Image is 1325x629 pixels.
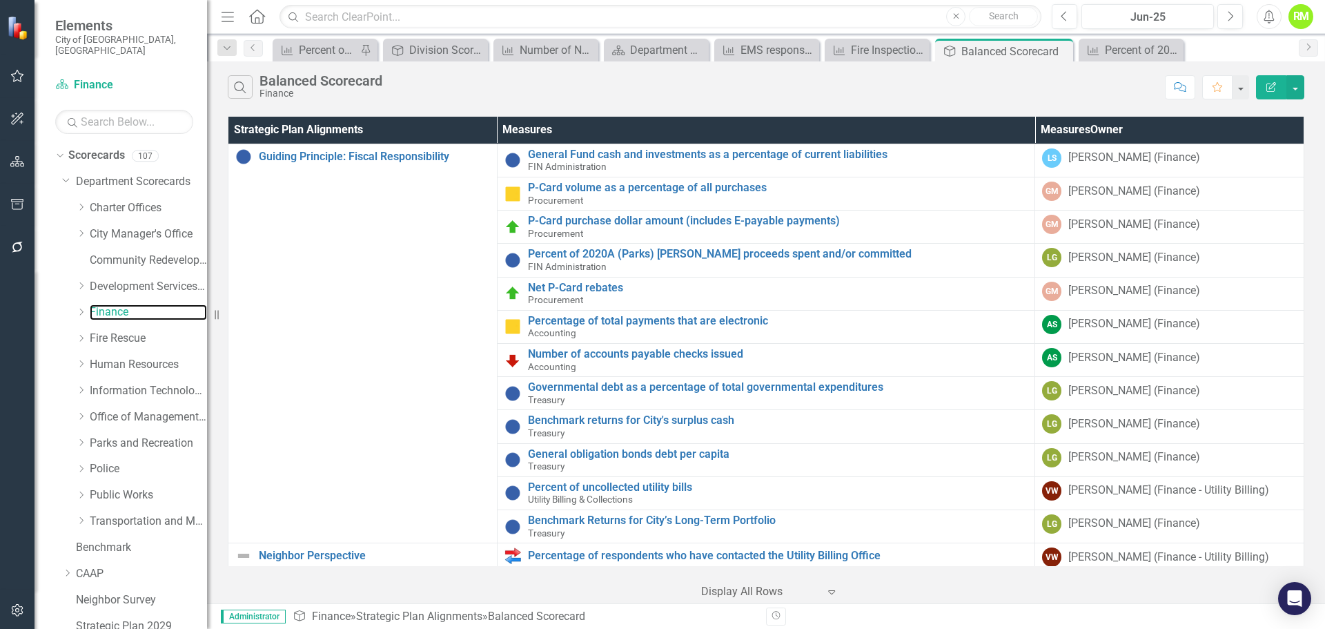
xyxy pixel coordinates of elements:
[259,550,490,562] a: Neighbor Perspective
[312,610,351,623] a: Finance
[1042,215,1061,234] div: GM
[1035,510,1304,543] td: Double-Click to Edit
[528,294,583,305] span: Procurement
[528,195,583,206] span: Procurement
[55,34,193,57] small: City of [GEOGRAPHIC_DATA], [GEOGRAPHIC_DATA]
[235,548,252,564] img: Not Defined
[90,436,207,452] a: Parks and Recreation
[497,177,1035,211] td: Double-Click to Edit Right Click for Context Menu
[55,110,193,134] input: Search Below...
[1068,516,1200,532] div: [PERSON_NAME] (Finance)
[90,409,207,425] a: Office of Management and Budget
[528,514,1028,527] a: Benchmark Returns for City’s Long-Term Portfolio
[504,285,521,302] img: Proceeding as Planned
[1042,348,1061,367] div: AS
[259,88,382,99] div: Finance
[497,377,1035,410] td: Double-Click to Edit Right Click for Context Menu
[488,610,585,623] div: Balanced Scorecard
[1035,543,1304,572] td: Double-Click to Edit
[90,487,207,503] a: Public Works
[504,519,521,535] img: Information Unavailable
[55,77,193,93] a: Finance
[1068,283,1200,299] div: [PERSON_NAME] (Finance)
[409,41,484,59] div: Division Scorecard
[7,16,31,40] img: ClearPoint Strategy
[520,41,595,59] div: Number of Neighbors walking into lobby (Archived)
[76,174,207,190] a: Department Scorecards
[1081,4,1214,29] button: Jun-25
[279,5,1041,29] input: Search ClearPoint...
[276,41,357,59] a: Percent of uncollected utility bills
[293,609,756,625] div: » »
[1086,9,1209,26] div: Jun-25
[1042,148,1061,168] div: LS
[528,327,576,338] span: Accounting
[497,144,1035,177] td: Double-Click to Edit Right Click for Context Menu
[497,211,1035,244] td: Double-Click to Edit Right Click for Context Menu
[528,550,1028,562] a: Percentage of respondents who have contacted the Utility Billing Office
[1042,414,1061,434] div: LG
[228,144,498,543] td: Double-Click to Edit Right Click for Context Menu
[497,476,1035,510] td: Double-Click to Edit Right Click for Context Menu
[1035,476,1304,510] td: Double-Click to Edit
[497,510,1035,543] td: Double-Click to Edit Right Click for Context Menu
[1042,514,1061,534] div: LG
[528,148,1028,161] a: General Fund cash and investments as a percentage of current liabilities
[504,152,521,168] img: Information Unavailable
[497,410,1035,443] td: Double-Click to Edit Right Click for Context Menu
[1035,144,1304,177] td: Double-Click to Edit
[1035,343,1304,376] td: Double-Click to Edit
[718,41,816,59] a: EMS response time ERF 3
[528,394,565,405] span: Treasury
[630,41,705,59] div: Department Scorecard
[1068,383,1200,399] div: [PERSON_NAME] (Finance)
[1035,410,1304,443] td: Double-Click to Edit
[1068,316,1200,332] div: [PERSON_NAME] (Finance)
[969,7,1038,26] button: Search
[528,361,576,372] span: Accounting
[1042,182,1061,201] div: GM
[90,357,207,373] a: Human Resources
[528,182,1028,194] a: P-Card volume as a percentage of all purchases
[1042,548,1061,567] div: VW
[504,485,521,501] img: Information Unavailable
[1042,448,1061,467] div: LG
[528,161,607,172] span: FIN Administration
[386,41,484,59] a: Division Scorecard
[90,279,207,295] a: Development Services Department
[989,10,1019,21] span: Search
[1035,177,1304,211] td: Double-Click to Edit
[90,304,207,320] a: Finance
[528,248,1028,260] a: Percent of 2020A (Parks) [PERSON_NAME] proceeds spent and/or committed
[76,566,207,582] a: CAAP
[961,43,1070,60] div: Balanced Scorecard
[90,461,207,477] a: Police
[221,610,286,623] span: Administrator
[1068,150,1200,166] div: [PERSON_NAME] (Finance)
[607,41,705,59] a: Department Scorecard
[1068,483,1269,499] div: [PERSON_NAME] (Finance - Utility Billing)
[1035,244,1304,277] td: Double-Click to Edit
[90,514,207,530] a: Transportation and Mobility
[1068,184,1200,200] div: [PERSON_NAME] (Finance)
[1068,217,1200,233] div: [PERSON_NAME] (Finance)
[1068,449,1200,465] div: [PERSON_NAME] (Finance)
[55,17,193,34] span: Elements
[528,528,565,539] span: Treasury
[76,592,207,608] a: Neighbor Survey
[504,418,521,435] img: Information Unavailable
[90,200,207,216] a: Charter Offices
[528,315,1028,327] a: Percentage of total payments that are electronic
[1068,550,1269,565] div: [PERSON_NAME] (Finance - Utility Billing)
[1035,377,1304,410] td: Double-Click to Edit
[528,228,583,239] span: Procurement
[1035,277,1304,310] td: Double-Click to Edit
[528,494,633,505] span: Utility Billing & Collections
[259,73,382,88] div: Balanced Scorecard
[497,277,1035,310] td: Double-Click to Edit Right Click for Context Menu
[90,253,207,269] a: Community Redevelopment Agency
[1278,582,1311,615] div: Open Intercom Messenger
[528,261,607,272] span: FIN Administration
[528,461,565,472] span: Treasury
[528,282,1028,294] a: Net P-Card rebates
